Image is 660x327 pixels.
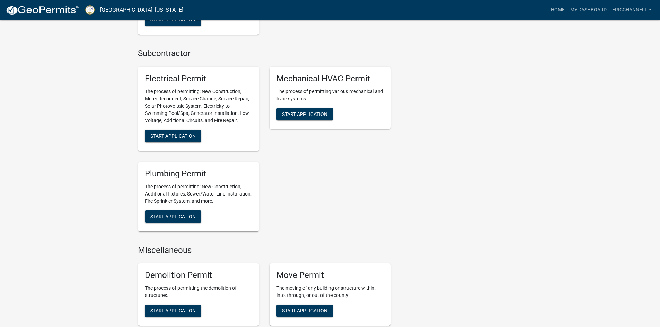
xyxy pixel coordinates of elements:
[145,74,252,84] h5: Electrical Permit
[138,48,391,58] h4: Subcontractor
[150,214,196,219] span: Start Application
[145,305,201,317] button: Start Application
[145,169,252,179] h5: Plumbing Permit
[282,308,327,314] span: Start Application
[138,245,391,255] h4: Miscellaneous
[150,17,196,22] span: Start Application
[150,133,196,138] span: Start Application
[100,4,183,16] a: [GEOGRAPHIC_DATA], [US_STATE]
[145,183,252,205] p: The process of permitting: New Construction, Additional Fixtures, Sewer/Water Line Installation, ...
[548,3,567,17] a: Home
[609,3,654,17] a: EricChannell
[276,74,384,84] h5: Mechanical HVAC Permit
[567,3,609,17] a: My Dashboard
[145,270,252,280] h5: Demolition Permit
[276,270,384,280] h5: Move Permit
[282,111,327,117] span: Start Application
[276,305,333,317] button: Start Application
[276,284,384,299] p: The moving of any building or structure within, into, through, or out of the county.
[276,108,333,120] button: Start Application
[145,210,201,223] button: Start Application
[150,308,196,314] span: Start Application
[145,88,252,124] p: The process of permitting: New Construction, Meter Reconnect, Service Change, Service Repair, Sol...
[85,5,95,15] img: Putnam County, Georgia
[276,88,384,102] p: The process of permitting various mechanical and hvac systems.
[145,284,252,299] p: The process of permitting the demolition of structures.
[145,130,201,142] button: Start Application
